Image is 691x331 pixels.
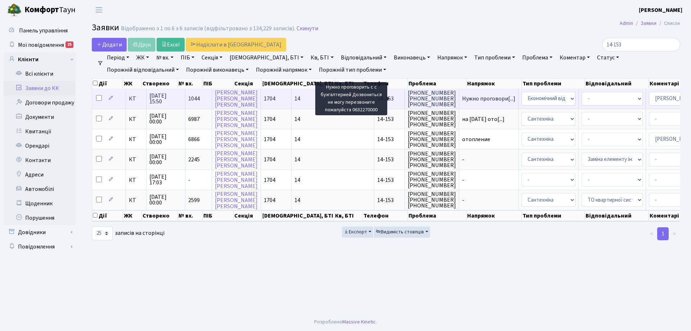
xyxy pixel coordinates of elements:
a: Виконавець [391,52,433,64]
span: Заявки [92,21,119,34]
th: Коментарі [649,79,687,89]
span: 14-153 [377,135,394,143]
span: [PHONE_NUMBER] [PHONE_NUMBER] [PHONE_NUMBER] [408,90,456,107]
span: - [462,197,515,203]
a: Мої повідомлення25 [4,38,76,52]
span: 14-153 [377,176,394,184]
th: Відповідальний [585,79,649,89]
span: 14 [294,156,300,164]
label: записів на сторінці [92,227,164,240]
th: № вх. [178,79,203,89]
a: [PERSON_NAME][PERSON_NAME][PERSON_NAME] [215,129,258,149]
span: Панель управління [19,27,68,35]
span: отопление [462,137,515,142]
th: Телефон [363,210,408,221]
span: [DATE] 00:00 [149,194,182,206]
span: Видимість стовпців [376,228,424,236]
a: [PERSON_NAME][PERSON_NAME][PERSON_NAME] [215,170,258,190]
a: Порожній виконавець [183,64,252,76]
a: Секція [199,52,225,64]
span: КТ [129,197,143,203]
a: 1 [657,227,669,240]
span: [PHONE_NUMBER] [PHONE_NUMBER] [PHONE_NUMBER] [408,131,456,148]
span: 14 [294,196,300,204]
th: Тип проблеми [522,79,585,89]
div: Розроблено . [314,318,377,326]
span: [DATE] 00:00 [149,134,182,145]
span: - [188,176,190,184]
span: 14-153 [377,196,394,204]
a: [PERSON_NAME][PERSON_NAME][PERSON_NAME] [215,149,258,170]
span: Таун [24,4,76,16]
a: Повідомлення [4,240,76,254]
a: [DEMOGRAPHIC_DATA], БТІ [227,52,306,64]
img: logo.png [7,3,22,17]
span: Експорт [344,228,367,236]
span: 1704 [264,135,275,143]
a: Орендарі [4,139,76,153]
button: Експорт [342,227,373,238]
input: Пошук... [602,38,680,52]
a: Квитанції [4,124,76,139]
span: Мої повідомлення [18,41,64,49]
a: Всі клієнти [4,67,76,81]
span: 1704 [264,95,275,103]
th: Проблема [408,79,466,89]
a: Заявки [641,19,656,27]
th: Тип проблеми [522,210,585,221]
a: Панель управління [4,23,76,38]
a: [PERSON_NAME] [639,6,682,14]
a: Заявки до КК [4,81,76,95]
span: [PHONE_NUMBER] [PHONE_NUMBER] [PHONE_NUMBER] [408,151,456,168]
span: 14 [294,95,300,103]
div: Нужно проговорить с с бухгалтерией Дозвониться не могу перезвоните пожалуйста 0632270000 [315,82,387,115]
span: КТ [129,96,143,102]
th: Телефон [363,79,408,89]
th: Напрямок [466,79,521,89]
a: Напрямок [434,52,470,64]
span: КТ [129,137,143,142]
th: [DEMOGRAPHIC_DATA], БТІ [262,79,334,89]
a: Договори продажу [4,95,76,110]
span: Нужно проговори[...] [462,95,515,103]
span: 14-153 [377,156,394,164]
div: 25 [66,41,73,48]
a: Кв, БТІ [308,52,336,64]
a: Порожній відповідальний [104,64,182,76]
a: Проблема [519,52,555,64]
b: Комфорт [24,4,59,15]
span: [DATE] 00:00 [149,154,182,165]
a: Статус [594,52,622,64]
th: Дії [92,79,123,89]
span: [PHONE_NUMBER] [PHONE_NUMBER] [PHONE_NUMBER] [408,110,456,128]
a: Тип проблеми [471,52,518,64]
th: Коментарі [649,210,687,221]
span: [DATE] 15:50 [149,93,182,104]
span: 1704 [264,196,275,204]
span: [PHONE_NUMBER] [PHONE_NUMBER] [PHONE_NUMBER] [408,191,456,209]
th: № вх. [178,210,203,221]
a: Порожній тип проблеми [316,64,389,76]
a: Admin [620,19,633,27]
nav: breadcrumb [609,16,691,31]
a: Порушення [4,211,76,225]
select: записів на сторінці [92,227,113,240]
th: Кв, БТІ [334,79,362,89]
th: Створено [142,79,178,89]
span: КТ [129,116,143,122]
span: 14-153 [377,115,394,123]
th: Проблема [408,210,466,221]
button: Переключити навігацію [90,4,108,16]
span: 6987 [188,115,200,123]
a: Коментар [557,52,593,64]
a: № вх. [153,52,176,64]
span: 1704 [264,156,275,164]
span: [DATE] 17:03 [149,174,182,185]
li: Список [656,19,680,27]
a: [PERSON_NAME][PERSON_NAME][PERSON_NAME] [215,109,258,129]
span: КТ [129,157,143,162]
span: на [DATE] ото[...] [462,115,505,123]
a: Excel [157,38,185,52]
span: - [462,177,515,183]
